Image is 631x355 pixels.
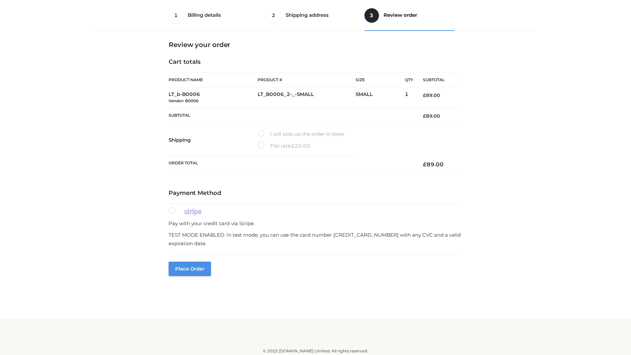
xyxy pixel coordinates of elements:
small: Vendor: B0006 [169,98,199,103]
bdi: 20.00 [292,143,310,149]
td: SMALL [356,87,405,108]
th: Product Name [169,72,258,87]
div: © 2025 [DOMAIN_NAME] Limited. All rights reserved. [98,348,533,354]
button: Place order [169,262,211,276]
td: LT_B0006_2-_-SMALL [258,87,356,108]
h4: Cart totals [169,59,462,66]
label: Flat rate: [258,142,310,150]
span: £ [423,161,427,168]
p: TEST MODE ENABLED. In test mode, you can use the card number [CREDIT_CARD_NUMBER] with any CVC an... [169,231,462,248]
h4: Payment Method [169,190,462,197]
span: £ [292,143,295,149]
th: Product # [258,72,356,87]
h3: Review your order [169,41,462,49]
span: £ [423,92,426,98]
p: Pay with your credit card via Stripe. [169,219,462,228]
th: Subtotal [413,73,462,87]
td: LT_b-B0006 [169,87,258,108]
bdi: 89.00 [423,161,444,168]
th: Size [356,73,402,87]
span: £ [423,113,426,119]
label: I will pick up the order in store. [258,130,345,138]
bdi: 89.00 [423,113,440,119]
th: Subtotal [169,108,413,124]
th: Qty [405,72,413,87]
td: 1 [405,87,413,108]
th: Order Total [169,156,413,173]
bdi: 89.00 [423,92,440,98]
th: Shipping [169,124,258,156]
